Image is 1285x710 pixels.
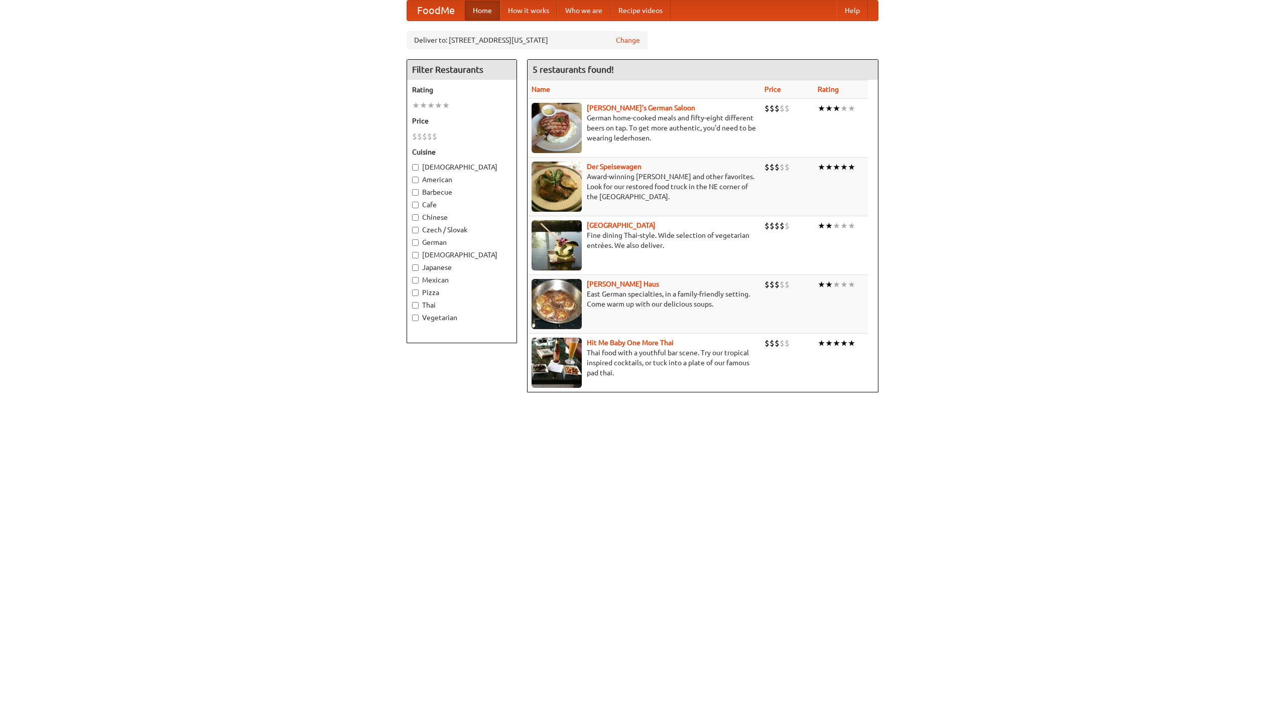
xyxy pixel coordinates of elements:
li: ★ [427,100,435,111]
li: ★ [833,338,840,349]
li: $ [769,162,775,173]
img: kohlhaus.jpg [532,279,582,329]
li: $ [780,103,785,114]
li: $ [785,279,790,290]
li: $ [780,162,785,173]
li: $ [775,338,780,349]
label: Japanese [412,262,511,272]
h5: Price [412,116,511,126]
b: Der Speisewagen [587,163,641,171]
label: Thai [412,300,511,310]
li: ★ [825,338,833,349]
li: $ [775,162,780,173]
a: Who we are [557,1,610,21]
li: ★ [848,279,855,290]
a: FoodMe [407,1,465,21]
label: [DEMOGRAPHIC_DATA] [412,162,511,172]
img: babythai.jpg [532,338,582,388]
b: Hit Me Baby One More Thai [587,339,674,347]
li: $ [780,338,785,349]
li: ★ [825,279,833,290]
li: ★ [833,279,840,290]
li: $ [427,131,432,142]
img: speisewagen.jpg [532,162,582,212]
p: German home-cooked meals and fifty-eight different beers on tap. To get more authentic, you'd nee... [532,113,756,143]
a: Name [532,85,550,93]
li: ★ [848,220,855,231]
li: ★ [825,162,833,173]
li: ★ [840,220,848,231]
label: German [412,237,511,247]
li: $ [785,220,790,231]
input: Vegetarian [412,315,419,321]
a: Price [764,85,781,93]
li: ★ [435,100,442,111]
li: $ [775,220,780,231]
li: ★ [840,338,848,349]
li: $ [432,131,437,142]
input: Mexican [412,277,419,283]
p: Award-winning [PERSON_NAME] and other favorites. Look for our restored food truck in the NE corne... [532,172,756,202]
li: $ [417,131,422,142]
li: ★ [840,103,848,114]
a: Home [465,1,500,21]
label: [DEMOGRAPHIC_DATA] [412,250,511,260]
input: Thai [412,302,419,309]
input: American [412,177,419,183]
label: Chinese [412,212,511,222]
input: Chinese [412,214,419,221]
p: East German specialties, in a family-friendly setting. Come warm up with our delicious soups. [532,289,756,309]
li: ★ [840,279,848,290]
input: German [412,239,419,246]
li: ★ [833,220,840,231]
li: $ [769,279,775,290]
li: $ [775,279,780,290]
li: ★ [412,100,420,111]
label: Cafe [412,200,511,210]
p: Thai food with a youthful bar scene. Try our tropical inspired cocktails, or tuck into a plate of... [532,348,756,378]
li: $ [764,162,769,173]
label: American [412,175,511,185]
input: Japanese [412,264,419,271]
li: ★ [848,162,855,173]
a: Help [837,1,868,21]
li: $ [764,279,769,290]
li: $ [780,220,785,231]
li: $ [769,103,775,114]
li: ★ [818,279,825,290]
a: Rating [818,85,839,93]
ng-pluralize: 5 restaurants found! [533,65,614,74]
li: $ [769,220,775,231]
label: Barbecue [412,187,511,197]
li: $ [412,131,417,142]
li: ★ [833,162,840,173]
a: [PERSON_NAME] Haus [587,280,659,288]
li: ★ [818,220,825,231]
input: [DEMOGRAPHIC_DATA] [412,164,419,171]
li: ★ [848,103,855,114]
h5: Rating [412,85,511,95]
li: ★ [442,100,450,111]
a: [PERSON_NAME]'s German Saloon [587,104,695,112]
input: Cafe [412,202,419,208]
a: [GEOGRAPHIC_DATA] [587,221,656,229]
li: ★ [840,162,848,173]
li: ★ [818,162,825,173]
li: ★ [420,100,427,111]
img: esthers.jpg [532,103,582,153]
input: Czech / Slovak [412,227,419,233]
label: Mexican [412,275,511,285]
label: Vegetarian [412,313,511,323]
label: Pizza [412,288,511,298]
li: $ [769,338,775,349]
li: $ [780,279,785,290]
a: Recipe videos [610,1,671,21]
li: ★ [825,103,833,114]
p: Fine dining Thai-style. Wide selection of vegetarian entrées. We also deliver. [532,230,756,250]
li: ★ [818,103,825,114]
div: Deliver to: [STREET_ADDRESS][US_STATE] [407,31,648,49]
li: $ [785,103,790,114]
